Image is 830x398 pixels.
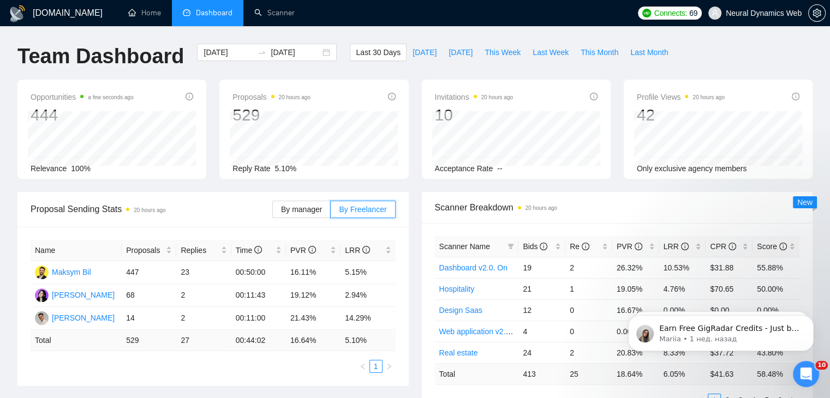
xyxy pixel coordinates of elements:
img: upwork-logo.png [642,9,651,17]
img: logo [9,5,26,22]
span: left [360,363,366,370]
span: [DATE] [413,46,437,58]
button: This Month [575,44,624,61]
td: 447 [122,261,176,284]
div: 529 [232,105,310,125]
td: 14.29% [341,307,395,330]
img: MK [35,311,49,325]
span: info-circle [362,246,370,254]
li: 1 [369,360,383,373]
span: [DATE] [449,46,473,58]
span: Re [570,242,589,251]
input: End date [271,46,320,58]
input: Start date [204,46,253,58]
time: 20 hours ago [279,94,310,100]
time: a few seconds ago [88,94,133,100]
td: 58.48 % [753,363,799,384]
td: $70.65 [706,278,753,299]
td: 6.05 % [659,363,706,384]
span: info-circle [388,93,396,100]
td: 55.88% [753,257,799,278]
span: swap-right [258,48,266,57]
td: 4.76% [659,278,706,299]
a: searchScanner [254,8,295,17]
span: Reply Rate [232,164,270,173]
span: Connects: [654,7,687,19]
span: Opportunities [31,91,134,104]
th: Proposals [122,240,176,261]
button: setting [808,4,826,22]
td: $31.88 [706,257,753,278]
iframe: Intercom live chat [793,361,819,387]
time: 20 hours ago [481,94,513,100]
span: dashboard [183,9,190,16]
span: -- [497,164,502,173]
img: MB [35,266,49,279]
span: info-circle [681,243,689,250]
span: LRR [664,242,689,251]
a: KK[PERSON_NAME] [35,290,115,299]
td: 12 [518,299,565,321]
span: filter [505,238,516,255]
button: This Week [479,44,527,61]
div: 10 [435,105,513,125]
td: 5.15% [341,261,395,284]
td: 5.10 % [341,330,395,351]
span: 100% [71,164,91,173]
button: Last 30 Days [350,44,407,61]
td: 19 [518,257,565,278]
a: homeHome [128,8,161,17]
span: Proposals [126,244,164,256]
div: [PERSON_NAME] [52,289,115,301]
td: 2 [176,284,231,307]
span: CPR [710,242,736,251]
span: Score [757,242,786,251]
a: Real estate [439,348,478,357]
img: KK [35,288,49,302]
span: 5.10% [275,164,297,173]
td: 19.05% [612,278,659,299]
span: Proposals [232,91,310,104]
div: Maksym Bil [52,266,91,278]
td: 4 [518,321,565,342]
td: 16.64 % [286,330,341,351]
span: By manager [281,205,322,214]
a: MK[PERSON_NAME] [35,313,115,322]
span: info-circle [308,246,316,254]
td: 2.94% [341,284,395,307]
span: info-circle [254,246,262,254]
td: 0 [565,321,612,342]
span: Last 30 Days [356,46,401,58]
li: Previous Page [356,360,369,373]
div: 42 [637,105,725,125]
td: 68 [122,284,176,307]
td: 19.12% [286,284,341,307]
a: MBMaksym Bil [35,267,91,276]
td: 23 [176,261,231,284]
td: 413 [518,363,565,384]
span: info-circle [590,93,598,100]
td: $ 41.63 [706,363,753,384]
span: New [797,198,813,207]
td: 25 [565,363,612,384]
span: info-circle [540,243,547,250]
a: setting [808,9,826,17]
span: right [386,363,392,370]
td: 2 [176,307,231,330]
td: 00:11:00 [231,307,286,330]
span: user [711,9,719,17]
td: 10.53% [659,257,706,278]
td: 18.64 % [612,363,659,384]
span: Last Month [630,46,668,58]
span: info-circle [729,243,736,250]
button: [DATE] [407,44,443,61]
time: 20 hours ago [692,94,724,100]
span: By Freelancer [339,205,386,214]
span: This Month [581,46,618,58]
span: Scanner Name [439,242,490,251]
span: 69 [689,7,697,19]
